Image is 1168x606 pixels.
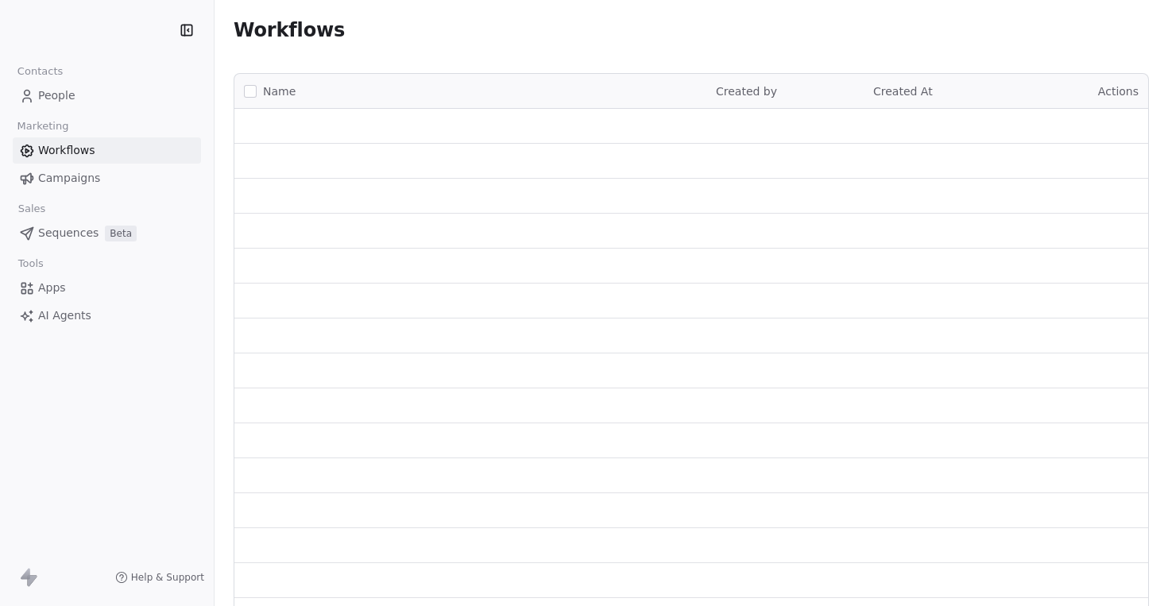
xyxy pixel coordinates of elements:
a: SequencesBeta [13,220,201,246]
a: Help & Support [115,571,204,584]
a: Campaigns [13,165,201,191]
span: Contacts [10,60,70,83]
span: Help & Support [131,571,204,584]
span: People [38,87,75,104]
span: Created At [873,85,933,98]
a: AI Agents [13,303,201,329]
span: Sequences [38,225,99,241]
span: Workflows [234,19,345,41]
span: Name [263,83,296,100]
span: Marketing [10,114,75,138]
a: Apps [13,275,201,301]
span: Actions [1098,85,1139,98]
span: Beta [105,226,137,241]
span: AI Agents [38,307,91,324]
span: Tools [11,252,50,276]
span: Created by [716,85,777,98]
a: People [13,83,201,109]
span: Campaigns [38,170,100,187]
span: Sales [11,197,52,221]
span: Apps [38,280,66,296]
span: Workflows [38,142,95,159]
a: Workflows [13,137,201,164]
